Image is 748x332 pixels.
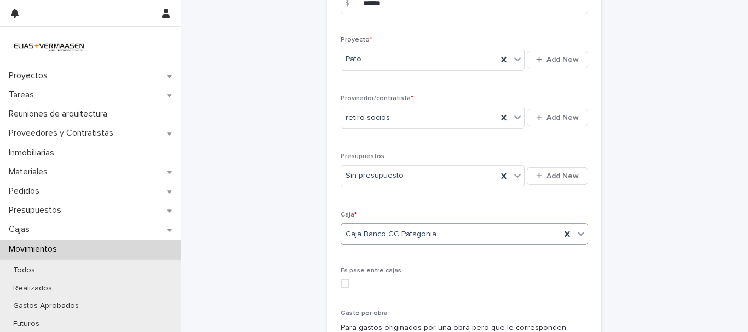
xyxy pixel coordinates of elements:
[4,244,66,254] p: Movimientos
[346,54,361,65] span: Pato
[527,51,588,68] button: Add New
[4,301,88,311] p: Gastos Aprobados
[4,167,56,177] p: Materiales
[346,229,436,240] span: Caja Banco CC Patagonia
[341,95,413,102] span: Proveedor/contratista
[4,71,56,81] p: Proyectos
[341,153,384,160] span: Presupuestos
[4,90,43,100] p: Tareas
[4,319,48,329] p: Futuros
[4,205,70,215] p: Presupuestos
[527,109,588,126] button: Add New
[4,148,63,158] p: Inmobiliarias
[546,56,579,63] span: Add New
[346,170,404,182] span: Sin presupuesto
[341,267,401,274] span: Es pase entre cajas
[546,114,579,121] span: Add New
[4,109,116,119] p: Reuniones de arquitectura
[346,112,390,124] span: retiro socios
[9,35,89,57] img: HMeL2XKrRby6DNq2BZlM
[4,128,122,138] p: Proveedores y Contratistas
[341,37,372,43] span: Proyecto
[4,284,61,293] p: Realizados
[527,167,588,185] button: Add New
[4,266,44,275] p: Todos
[341,212,357,218] span: Caja
[341,310,388,317] span: Gasto por obra
[4,186,48,196] p: Pedidos
[4,224,38,235] p: Cajas
[546,172,579,180] span: Add New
